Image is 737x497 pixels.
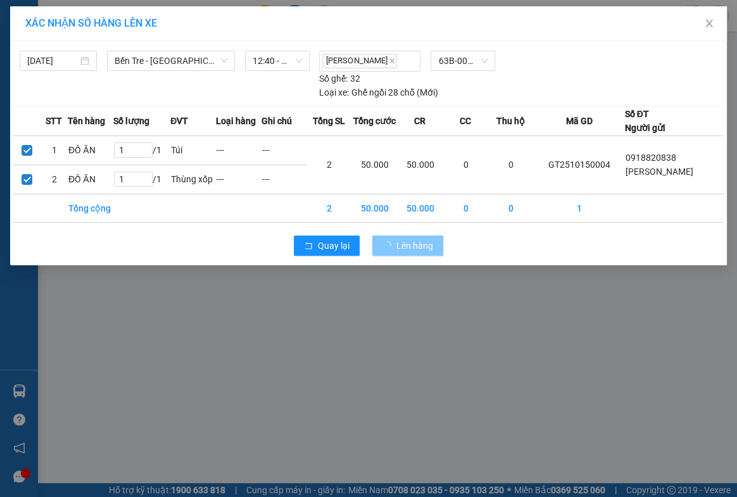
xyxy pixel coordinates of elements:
div: 32 [319,72,360,85]
td: 1 [41,135,68,165]
span: Ghi chú [261,114,292,128]
td: --- [216,135,261,165]
td: GT2510150004 [534,135,624,194]
span: Số lượng [113,114,149,128]
span: close [389,58,395,64]
td: 0 [443,194,489,222]
td: 1 [534,194,624,222]
td: 50.000 [398,194,443,222]
td: 2 [306,194,352,222]
td: 0 [443,135,489,194]
span: Mã GD [565,114,592,128]
div: Số ĐT Người gửi [625,107,665,135]
td: Thùng xốp [170,165,216,194]
span: Quay lại [318,239,350,253]
span: close [704,18,714,28]
span: 0918820838 [626,153,676,163]
span: Loại hàng [216,114,256,128]
td: / 1 [113,165,170,194]
td: 50.000 [352,135,398,194]
span: [PERSON_NAME] [322,54,397,68]
td: 50.000 [398,135,443,194]
span: Loại xe: [319,85,349,99]
td: ĐỒ ĂN [68,165,113,194]
button: rollbackQuay lại [294,236,360,256]
td: / 1 [113,135,170,165]
span: XÁC NHẬN SỐ HÀNG LÊN XE [25,17,157,29]
td: 50.000 [352,194,398,222]
div: Ghế ngồi 28 chỗ (Mới) [319,85,438,99]
span: [PERSON_NAME] [626,167,693,177]
td: 2 [306,135,352,194]
span: STT [46,114,62,128]
span: rollback [304,241,313,251]
input: 15/10/2025 [27,54,78,68]
span: Tên hàng [68,114,105,128]
span: 63B-007.35 [438,51,487,70]
span: CR [414,114,425,128]
span: Tổng cước [353,114,396,128]
td: ĐỒ ĂN [68,135,113,165]
td: Tổng cộng [68,194,113,222]
td: Túi [170,135,216,165]
span: Lên hàng [396,239,433,253]
span: Bến Tre - Sài Gòn [115,51,227,70]
button: Lên hàng [372,236,443,256]
td: 0 [488,194,534,222]
button: Close [691,6,727,42]
span: down [220,57,228,65]
td: 2 [41,165,68,194]
span: 12:40 - 63B-007.35 [253,51,303,70]
span: Số ghế: [319,72,348,85]
td: --- [216,165,261,194]
span: loading [382,241,396,250]
span: Tổng SL [313,114,345,128]
span: CC [460,114,471,128]
td: --- [261,165,307,194]
td: 0 [488,135,534,194]
span: Thu hộ [496,114,525,128]
span: ĐVT [170,114,188,128]
td: --- [261,135,307,165]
